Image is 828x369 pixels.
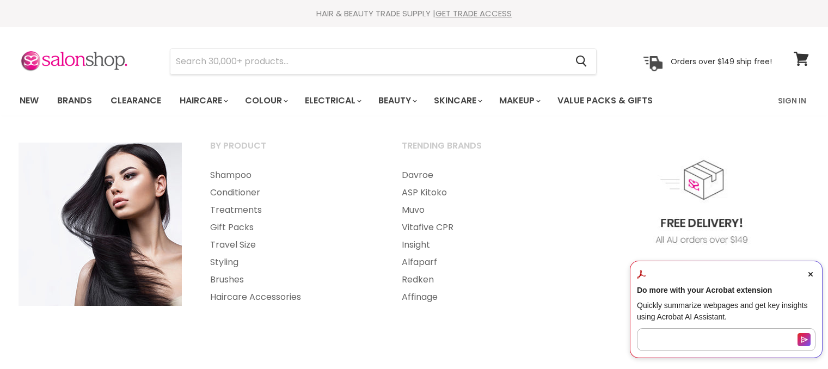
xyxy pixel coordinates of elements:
[197,201,386,219] a: Treatments
[170,48,597,75] form: Product
[491,89,547,112] a: Makeup
[11,85,716,116] ul: Main menu
[197,236,386,254] a: Travel Size
[388,236,578,254] a: Insight
[388,201,578,219] a: Muvo
[170,49,567,74] input: Search
[171,89,235,112] a: Haircare
[567,49,596,74] button: Search
[102,89,169,112] a: Clearance
[297,89,368,112] a: Electrical
[197,271,386,288] a: Brushes
[388,167,578,306] ul: Main menu
[6,8,823,19] div: HAIR & BEAUTY TRADE SUPPLY |
[436,8,512,19] a: GET TRADE ACCESS
[197,167,386,306] ul: Main menu
[388,167,578,184] a: Davroe
[388,219,578,236] a: Vitafive CPR
[197,219,386,236] a: Gift Packs
[388,184,578,201] a: ASP Kitoko
[197,254,386,271] a: Styling
[426,89,489,112] a: Skincare
[388,137,578,164] a: Trending Brands
[388,271,578,288] a: Redken
[197,184,386,201] a: Conditioner
[197,137,386,164] a: By Product
[49,89,100,112] a: Brands
[388,288,578,306] a: Affinage
[549,89,661,112] a: Value Packs & Gifts
[6,85,823,116] nav: Main
[11,89,47,112] a: New
[771,89,813,112] a: Sign In
[388,254,578,271] a: Alfaparf
[197,167,386,184] a: Shampoo
[197,288,386,306] a: Haircare Accessories
[671,56,772,66] p: Orders over $149 ship free!
[370,89,424,112] a: Beauty
[237,89,295,112] a: Colour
